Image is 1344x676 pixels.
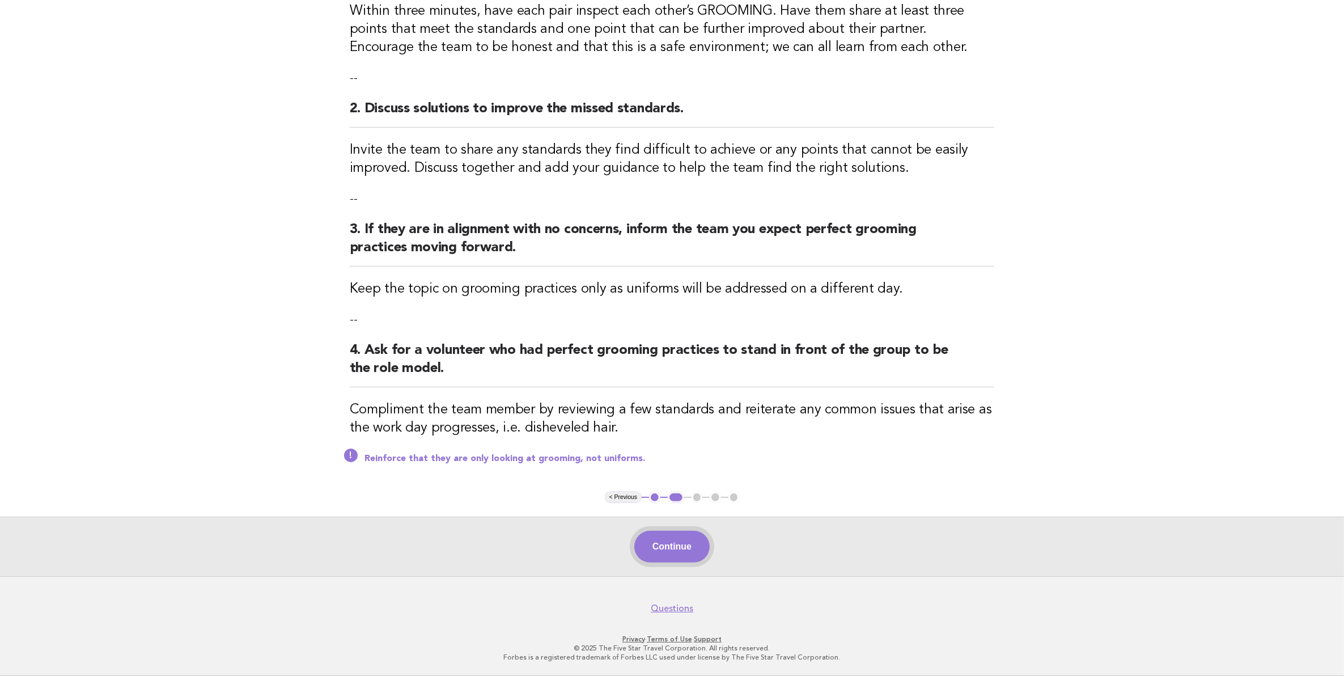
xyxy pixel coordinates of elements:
a: Terms of Use [647,635,692,643]
h3: Within three minutes, have each pair inspect each other’s GROOMING. Have them share at least thre... [350,2,995,57]
a: Questions [651,603,693,614]
p: Forbes is a registered trademark of Forbes LLC used under license by The Five Star Travel Corpora... [325,653,1019,662]
p: -- [350,312,995,328]
a: Support [694,635,722,643]
h2: 4. Ask for a volunteer who had perfect grooming practices to stand in front of the group to be th... [350,341,995,387]
h3: Keep the topic on grooming practices only as uniforms will be addressed on a different day. [350,280,995,298]
h2: 2. Discuss solutions to improve the missed standards. [350,100,995,128]
button: 2 [668,492,684,503]
h3: Compliment the team member by reviewing a few standards and reiterate any common issues that aris... [350,401,995,437]
p: © 2025 The Five Star Travel Corporation. All rights reserved. [325,644,1019,653]
p: · · [325,635,1019,644]
p: -- [350,191,995,207]
a: Privacy [622,635,645,643]
h3: Invite the team to share any standards they find difficult to achieve or any points that cannot b... [350,141,995,178]
button: Continue [634,531,710,563]
button: 1 [649,492,660,503]
p: Reinforce that they are only looking at grooming, not uniforms. [364,453,995,464]
h2: 3. If they are in alignment with no concerns, inform the team you expect perfect grooming practic... [350,221,995,267]
p: -- [350,70,995,86]
button: < Previous [605,492,642,503]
